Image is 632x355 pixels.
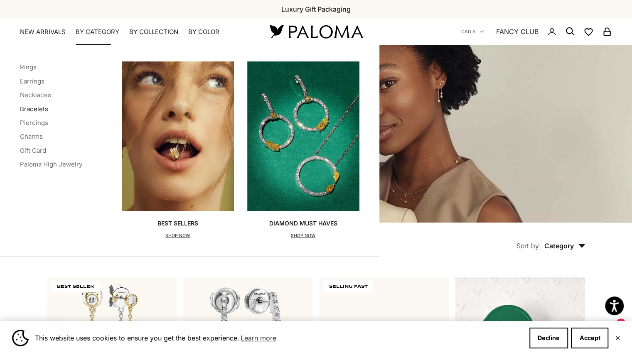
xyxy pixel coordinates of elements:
p: Diamond Must Haves [269,219,337,228]
span: CAD $ [461,28,475,35]
span: This website uses cookies to ensure you get the best experience. [35,332,523,344]
p: Best Sellers [157,219,198,228]
p: SHOP NOW [157,232,198,240]
a: Rings [20,63,37,71]
nav: Secondary navigation [461,18,612,45]
summary: By Collection [129,28,178,36]
span: BEST SELLER [51,281,100,292]
span: Sort by: [516,242,541,250]
button: Sort by: Category [497,223,605,257]
button: Accept [571,328,608,348]
span: Category [544,242,585,250]
a: Piercings [20,119,48,127]
summary: By Category [76,28,119,36]
a: Charms [20,132,43,140]
a: FANCY CLUB [496,26,539,37]
a: Gift Card [20,147,46,154]
nav: Primary navigation [20,28,250,36]
a: NEW ARRIVALS [20,28,66,36]
span: SELLING FAST [322,281,374,292]
img: Cookie banner [12,330,29,346]
a: Bracelets [20,105,48,113]
a: Necklaces [20,91,51,99]
a: Learn more [239,332,278,344]
a: Earrings [20,77,44,85]
p: Luxury Gift Packaging [281,4,351,15]
button: Decline [529,328,568,348]
a: Diamond Must HavesSHOP NOW [247,61,359,240]
p: SHOP NOW [269,232,337,240]
a: Best SellersSHOP NOW [122,61,234,240]
a: Paloma High Jewelry [20,160,82,168]
summary: By Color [188,28,219,36]
button: Close [615,335,620,340]
button: CAD $ [461,28,484,35]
